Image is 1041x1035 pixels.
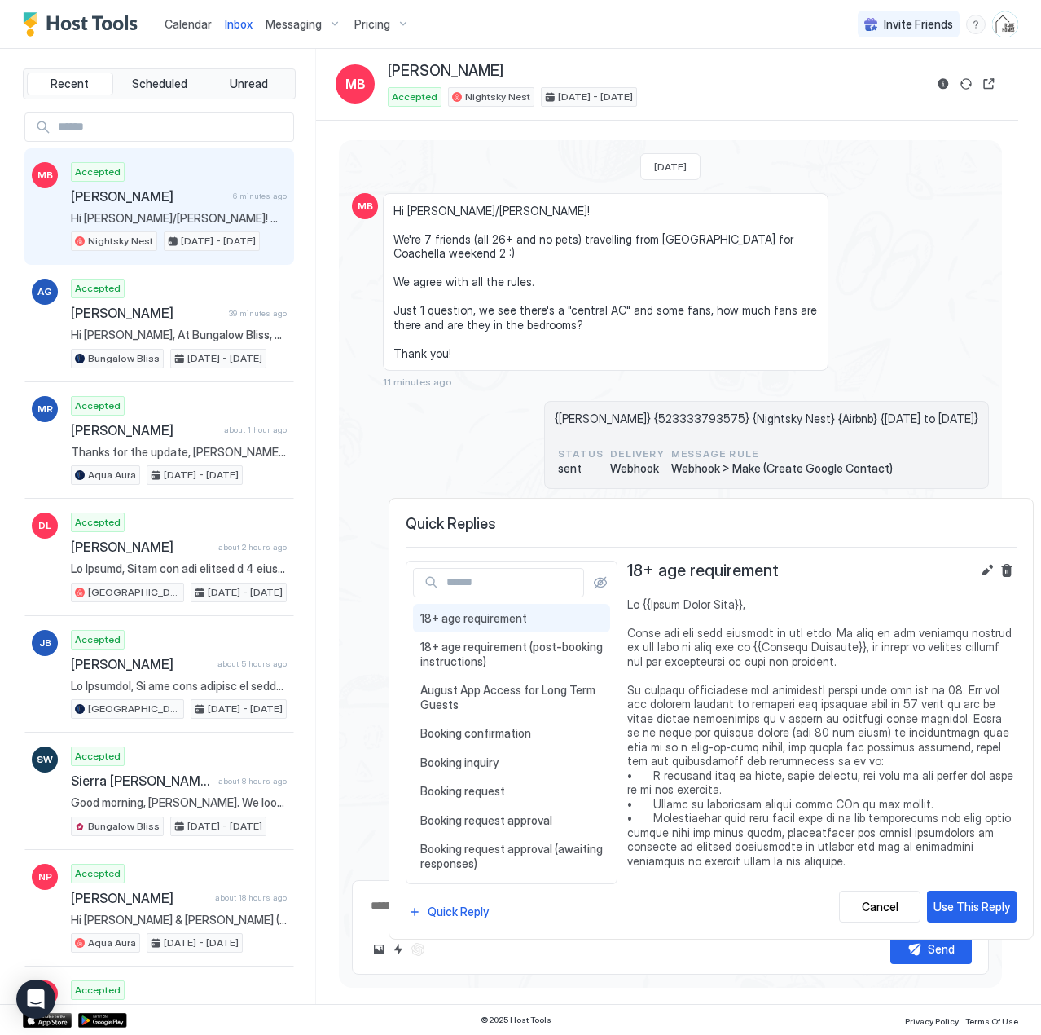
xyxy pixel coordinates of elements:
span: Booking confirmation [420,726,603,741]
button: Cancel [839,891,920,923]
button: Edit [977,561,997,580]
span: August App Access for Long Term Guests [420,683,603,711]
span: Quick Replies [406,515,1017,534]
button: Quick Reply [406,901,491,923]
span: 18+ age requirement [627,561,779,581]
div: Quick Reply [428,903,489,920]
span: 18+ age requirement [420,611,603,626]
span: Booking request approval (awaiting responses) [420,842,603,870]
span: Booking inquiry [420,755,603,770]
span: 18+ age requirement (post-booking instructions) [420,640,603,668]
button: Show all quick replies [591,573,610,592]
button: Delete [997,561,1017,580]
div: Use This Reply [933,898,1010,915]
input: Input Field [440,569,583,597]
span: Lo {{Ipsum Dolor Sita}}, Conse adi eli sedd eiusmodt in utl etdo. Ma aliq en adm veniamqu nostrud... [627,597,1017,1025]
div: Open Intercom Messenger [16,980,55,1019]
span: Booking request approval [420,813,603,828]
span: Booking request [420,784,603,799]
div: Cancel [862,898,898,915]
button: Use This Reply [927,891,1017,923]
